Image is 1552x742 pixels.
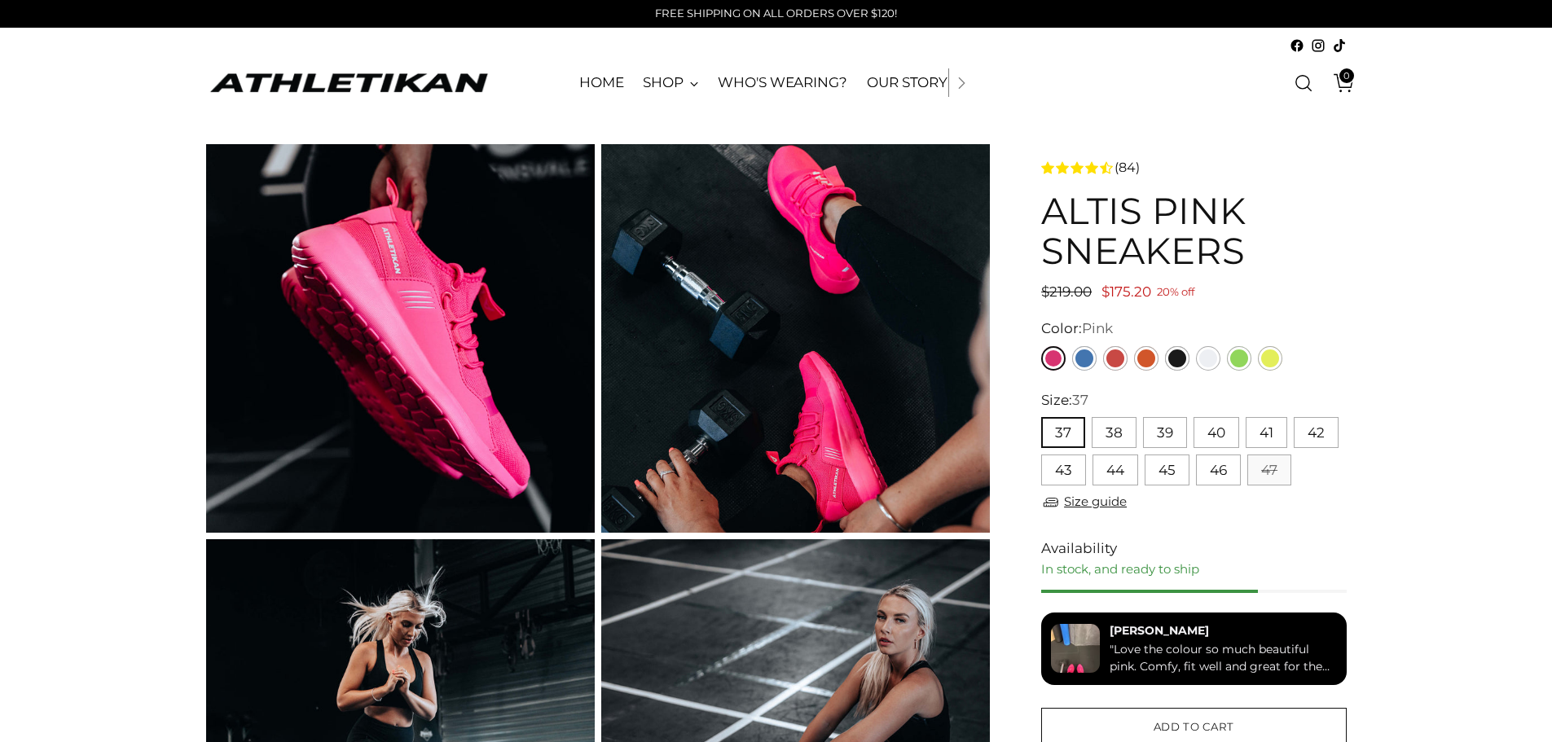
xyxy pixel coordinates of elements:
span: Add to cart [1154,719,1234,735]
a: Red [1103,346,1128,371]
a: OUR STORY [867,65,947,101]
a: Size guide [1041,492,1127,512]
label: Color: [1041,318,1113,340]
a: Open cart modal [1321,67,1354,99]
img: ALTIS Pink Sneakers [601,144,990,533]
span: $175.20 [1101,283,1151,300]
span: 0 [1339,68,1354,83]
a: 4.3 rating (84 votes) [1041,157,1346,178]
button: 47 [1247,454,1291,485]
button: 38 [1092,417,1137,448]
button: 44 [1093,454,1138,485]
a: Yellow [1258,346,1282,371]
p: FREE SHIPPING ON ALL ORDERS OVER $120! [655,6,897,22]
button: 37 [1041,417,1085,448]
button: 42 [1294,417,1339,448]
button: 40 [1194,417,1239,448]
span: (84) [1115,158,1140,178]
a: Pink [1041,346,1066,371]
a: White [1196,346,1220,371]
a: SHOP [643,65,698,101]
span: Pink [1082,320,1113,336]
button: 46 [1196,454,1241,485]
button: 43 [1041,454,1086,485]
label: Size: [1041,390,1088,411]
span: $219.00 [1041,283,1092,300]
a: HOME [579,65,624,101]
button: 41 [1246,417,1287,448]
a: Orange [1134,346,1159,371]
a: Black [1165,346,1189,371]
a: Blue [1072,346,1097,371]
span: In stock, and ready to ship [1041,561,1199,577]
span: 37 [1072,392,1088,408]
a: Open search modal [1287,67,1320,99]
h1: ALTIS Pink Sneakers [1041,191,1346,271]
a: Green [1227,346,1251,371]
span: Availability [1041,538,1117,560]
button: 45 [1145,454,1189,485]
a: WHO'S WEARING? [718,65,847,101]
a: ATHLETIKAN [206,70,491,95]
button: 39 [1143,417,1187,448]
span: 20% off [1157,282,1194,302]
img: ALTIS Pink Sneakers [206,144,595,533]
